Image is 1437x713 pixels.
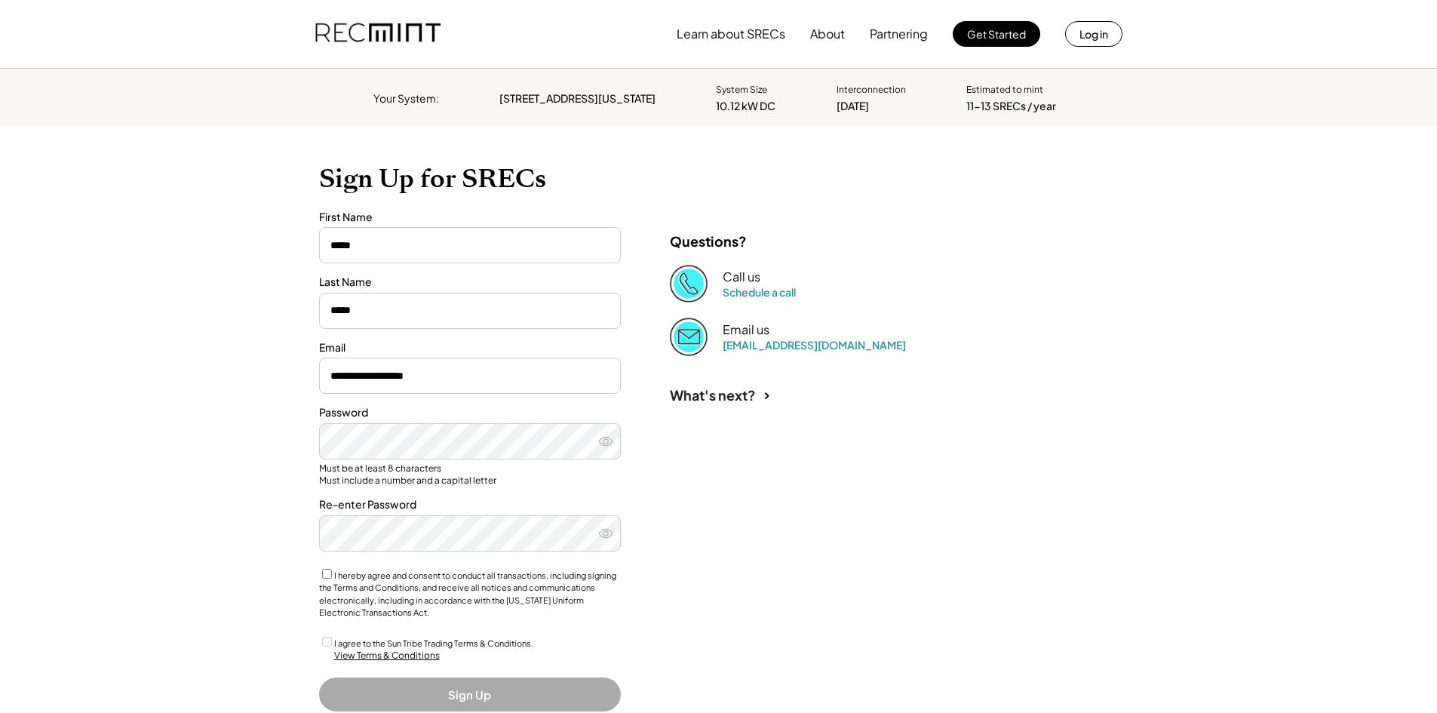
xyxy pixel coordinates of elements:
div: System Size [716,84,767,97]
a: [EMAIL_ADDRESS][DOMAIN_NAME] [723,338,906,352]
div: Last Name [319,275,621,290]
div: Password [319,405,621,420]
h1: Sign Up for SRECs [319,163,1119,195]
button: Learn about SRECs [677,19,785,49]
div: View Terms & Conditions [334,650,440,662]
button: Log in [1065,21,1122,47]
img: recmint-logotype%403x.png [315,8,441,60]
div: [DATE] [837,99,869,114]
div: Call us [723,269,760,285]
div: Interconnection [837,84,906,97]
label: I hereby agree and consent to conduct all transactions, including signing the Terms and Condition... [319,570,616,618]
div: [STREET_ADDRESS][US_STATE] [499,91,656,106]
a: Schedule a call [723,285,796,299]
button: About [810,19,845,49]
button: Sign Up [319,678,621,711]
div: Questions? [670,232,747,250]
div: Your System: [373,91,439,106]
div: Email [319,340,621,355]
button: Get Started [953,21,1040,47]
div: Estimated to mint [966,84,1043,97]
div: Re-enter Password [319,497,621,512]
img: Phone%20copy%403x.png [670,265,708,303]
label: I agree to the Sun Tribe Trading Terms & Conditions. [334,638,533,648]
div: 11-13 SRECs / year [966,99,1056,114]
div: 10.12 kW DC [716,99,775,114]
div: Email us [723,322,769,338]
div: Must be at least 8 characters Must include a number and a capital letter [319,463,621,486]
div: What's next? [670,386,756,404]
img: Email%202%403x.png [670,318,708,355]
button: Partnering [870,19,928,49]
div: First Name [319,210,621,225]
